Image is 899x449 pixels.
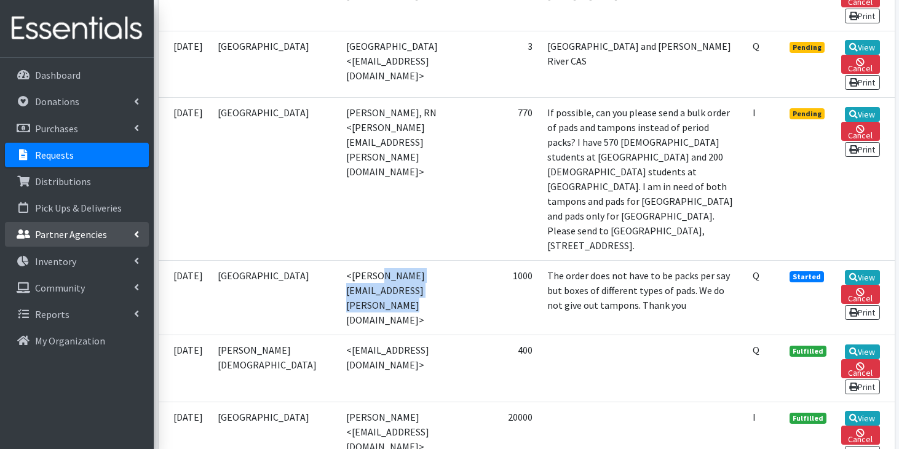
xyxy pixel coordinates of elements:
p: Dashboard [35,69,81,81]
a: View [845,270,880,285]
p: Reports [35,308,69,320]
abbr: Quantity [753,344,759,356]
a: Pick Ups & Deliveries [5,196,149,220]
a: View [845,107,880,122]
a: Print [845,142,880,157]
p: Inventory [35,255,76,268]
a: Community [5,276,149,300]
a: Requests [5,143,149,167]
td: 3 [479,31,539,98]
a: Reports [5,302,149,327]
td: 400 [479,335,539,402]
td: [PERSON_NAME], RN <[PERSON_NAME][EMAIL_ADDRESS][PERSON_NAME][DOMAIN_NAME]> [339,98,479,261]
a: View [845,40,880,55]
a: Print [845,75,880,90]
a: Cancel [841,55,880,74]
p: Partner Agencies [35,228,107,240]
td: [PERSON_NAME][DEMOGRAPHIC_DATA] [210,335,339,402]
abbr: Quantity [753,269,759,282]
a: Cancel [841,359,880,378]
td: [GEOGRAPHIC_DATA] <[EMAIL_ADDRESS][DOMAIN_NAME]> [339,31,479,98]
abbr: Individual [753,411,756,423]
p: Donations [35,95,79,108]
span: Fulfilled [790,413,826,424]
td: The order does not have to be packs per say but boxes of different types of pads. We do not give ... [540,261,745,335]
a: Cancel [841,426,880,445]
td: 770 [479,98,539,261]
td: [DATE] [159,98,210,261]
a: Distributions [5,169,149,194]
td: [GEOGRAPHIC_DATA] and [PERSON_NAME] River CAS [540,31,745,98]
td: [DATE] [159,335,210,402]
td: 1000 [479,261,539,335]
a: Print [845,379,880,394]
td: [GEOGRAPHIC_DATA] [210,261,339,335]
a: Print [845,305,880,320]
a: Partner Agencies [5,222,149,247]
a: Dashboard [5,63,149,87]
a: Purchases [5,116,149,141]
p: Requests [35,149,74,161]
abbr: Individual [753,106,756,119]
a: My Organization [5,328,149,353]
p: Purchases [35,122,78,135]
td: [GEOGRAPHIC_DATA] [210,98,339,261]
a: Cancel [841,122,880,141]
a: Inventory [5,249,149,274]
span: Pending [790,42,825,53]
a: Print [845,9,880,23]
a: Cancel [841,285,880,304]
img: HumanEssentials [5,8,149,49]
td: [GEOGRAPHIC_DATA] [210,31,339,98]
p: My Organization [35,335,105,347]
a: View [845,344,880,359]
span: Fulfilled [790,346,826,357]
span: Started [790,271,824,282]
td: If possible, can you please send a bulk order of pads and tampons instead of period packs? I have... [540,98,745,261]
span: Pending [790,108,825,119]
td: <[EMAIL_ADDRESS][DOMAIN_NAME]> [339,335,479,402]
p: Distributions [35,175,91,188]
td: <[PERSON_NAME][EMAIL_ADDRESS][PERSON_NAME][DOMAIN_NAME]> [339,261,479,335]
td: [DATE] [159,31,210,98]
p: Pick Ups & Deliveries [35,202,122,214]
td: [DATE] [159,261,210,335]
a: View [845,411,880,426]
a: Donations [5,89,149,114]
abbr: Quantity [753,40,759,52]
p: Community [35,282,85,294]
